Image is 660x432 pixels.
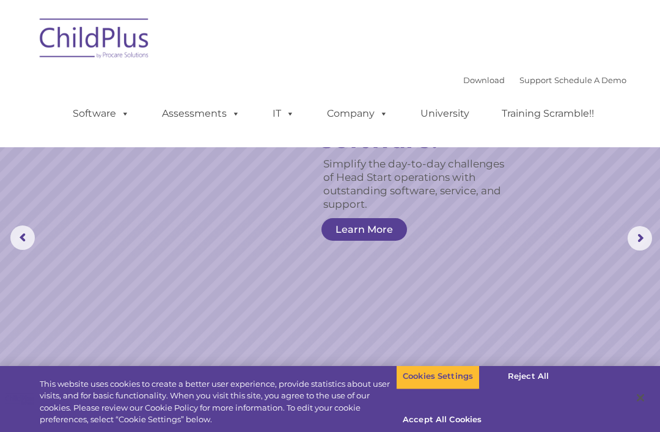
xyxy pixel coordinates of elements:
[323,157,516,211] rs-layer: Simplify the day-to-day challenges of Head Start operations with outstanding software, service, a...
[315,101,400,126] a: Company
[321,218,407,241] a: Learn More
[396,364,480,389] button: Cookies Settings
[554,75,626,85] a: Schedule A Demo
[34,10,156,71] img: ChildPlus by Procare Solutions
[490,364,566,389] button: Reject All
[260,101,307,126] a: IT
[519,75,552,85] a: Support
[61,101,142,126] a: Software
[321,77,527,152] rs-layer: The ORIGINAL Head Start software.
[463,75,505,85] a: Download
[408,101,482,126] a: University
[150,101,252,126] a: Assessments
[490,101,606,126] a: Training Scramble!!
[627,384,654,411] button: Close
[463,75,626,85] font: |
[40,378,396,426] div: This website uses cookies to create a better user experience, provide statistics about user visit...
